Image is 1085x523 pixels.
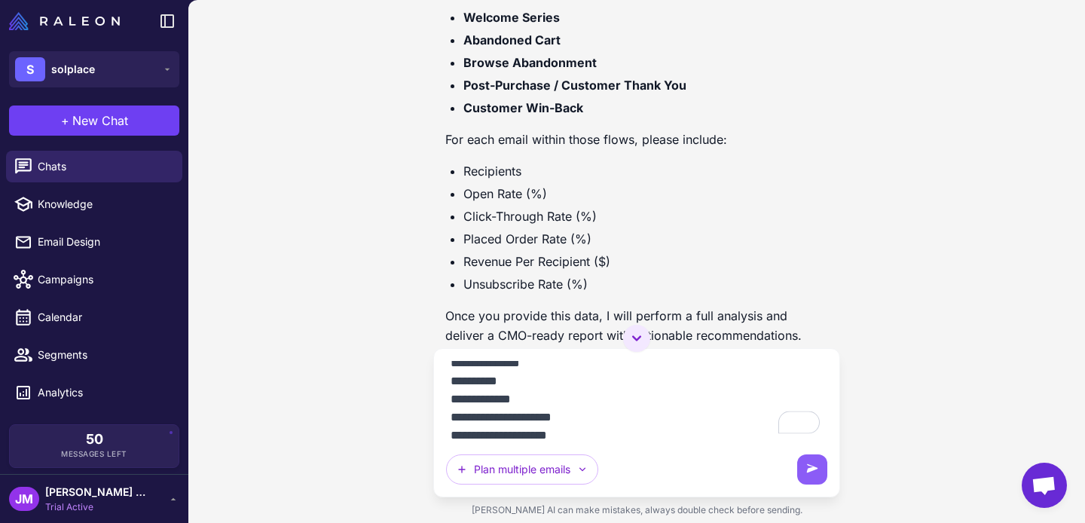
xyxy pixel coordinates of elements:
span: [PERSON_NAME] Claufer [PERSON_NAME] [45,484,151,500]
a: Campaigns [6,264,182,295]
a: Raleon Logo [9,12,126,30]
span: Email Design [38,234,170,250]
button: Plan multiple emails [446,454,598,485]
div: S [15,57,45,81]
strong: Post-Purchase / Customer Thank You [463,78,686,93]
img: Raleon Logo [9,12,120,30]
strong: Abandoned Cart [463,32,561,47]
span: + [61,112,69,130]
strong: Welcome Series [463,10,560,25]
span: Messages Left [61,448,127,460]
li: Unsubscribe Rate (%) [463,274,828,294]
span: New Chat [72,112,128,130]
span: 50 [86,433,103,446]
span: Analytics [38,384,170,401]
li: Revenue Per Recipient ($) [463,252,828,271]
a: Email Design [6,226,182,258]
span: Chats [38,158,170,175]
span: Integrations [38,422,170,439]
span: solplace [51,61,95,78]
strong: Customer Win-Back [463,100,583,115]
li: Open Rate (%) [463,184,828,203]
span: Trial Active [45,500,151,514]
li: Placed Order Rate (%) [463,229,828,249]
span: Campaigns [38,271,170,288]
span: Knowledge [38,196,170,213]
strong: Browse Abandonment [463,55,597,70]
a: Calendar [6,301,182,333]
a: Analytics [6,377,182,408]
div: Open chat [1022,463,1067,508]
div: JM [9,487,39,511]
button: +New Chat [9,106,179,136]
a: Integrations [6,414,182,446]
a: Segments [6,339,182,371]
a: Knowledge [6,188,182,220]
li: Click-Through Rate (%) [463,206,828,226]
span: Segments [38,347,170,363]
a: Chats [6,151,182,182]
li: Recipients [463,161,828,181]
button: Ssolplace [9,51,179,87]
p: Once you provide this data, I will perform a full analysis and deliver a CMO-ready report with ac... [445,306,828,345]
textarea: To enrich screen reader interactions, please activate Accessibility in Grammarly extension settings [446,361,827,439]
p: For each email within those flows, please include: [445,130,828,149]
span: Calendar [38,309,170,326]
div: [PERSON_NAME] AI can make mistakes, always double check before sending. [433,497,840,523]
